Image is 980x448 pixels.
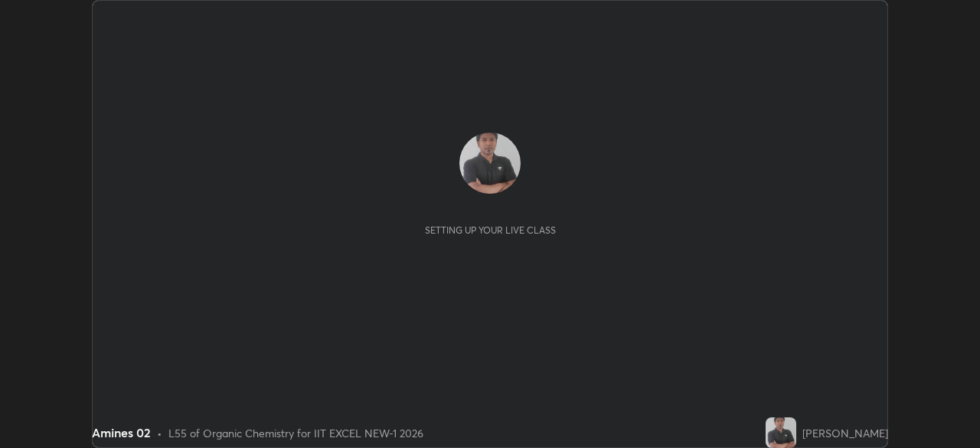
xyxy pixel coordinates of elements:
div: L55 of Organic Chemistry for IIT EXCEL NEW-1 2026 [168,425,423,441]
div: Setting up your live class [425,224,556,236]
div: Amines 02 [92,423,151,442]
div: • [157,425,162,441]
img: fc3e8d29f02343ad861eeaeadd1832a7.jpg [766,417,796,448]
img: fc3e8d29f02343ad861eeaeadd1832a7.jpg [459,132,521,194]
div: [PERSON_NAME] [802,425,888,441]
